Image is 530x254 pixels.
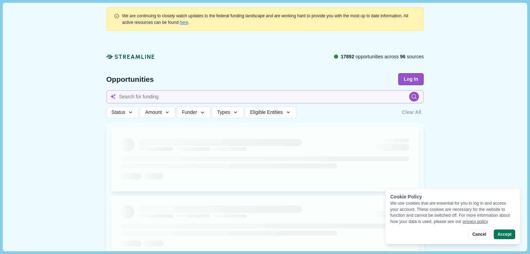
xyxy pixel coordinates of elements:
button: Types [212,106,244,118]
button: Amount [140,106,176,118]
button: Status [106,106,139,118]
div: We use cookies that are essential for you to log in and access your account. These cookies are ne... [390,201,515,225]
a: privacy policy [463,219,488,224]
span: Opportunities [106,76,154,83]
span: Status [111,109,125,115]
span: Eligible Entities [250,109,283,115]
span: We are continuing to closely watch updates to the federal funding landscape and are working hard ... [122,13,408,25]
button: Eligible Entities [245,106,296,118]
span: Types [217,109,230,115]
span: Amount [145,109,162,115]
a: here [180,20,188,25]
div: . [122,13,416,26]
span: 17892 [341,54,354,59]
button: Cancel [468,229,490,239]
span: opportunities across sources [341,53,424,60]
button: Accept [494,229,515,239]
span: Funder [182,109,197,115]
span: Cookie Policy [390,194,422,199]
button: Clear All [400,106,424,118]
span: 96 [400,54,406,59]
input: Search for funding [106,90,424,104]
button: Log In [398,73,424,85]
button: Funder [177,106,211,118]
